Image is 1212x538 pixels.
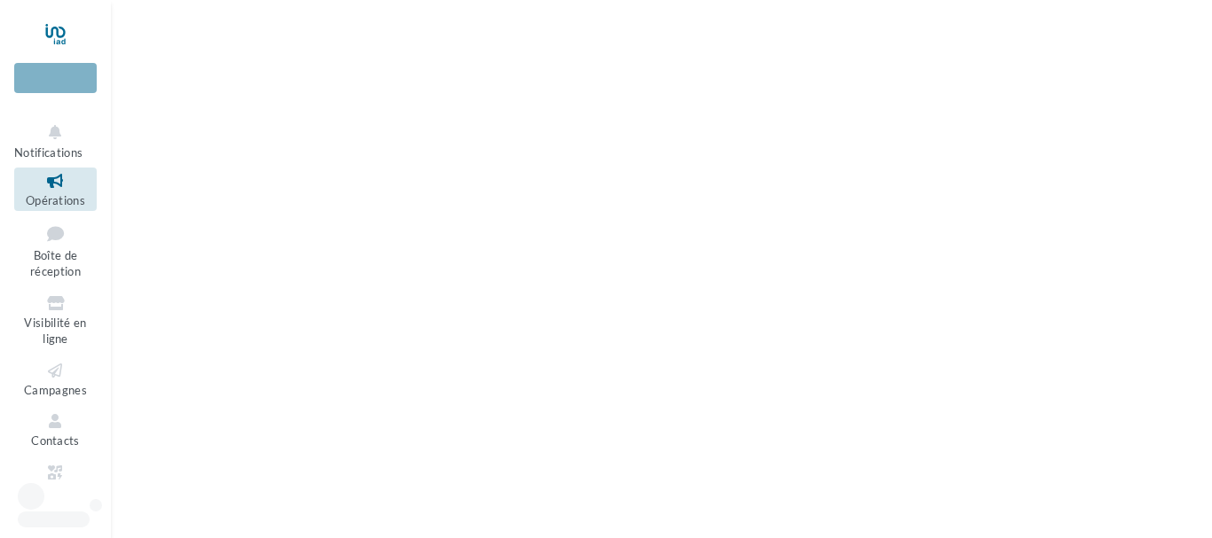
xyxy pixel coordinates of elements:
[14,145,83,160] span: Notifications
[14,168,97,211] a: Opérations
[24,383,87,397] span: Campagnes
[14,290,97,350] a: Visibilité en ligne
[14,408,97,451] a: Contacts
[14,357,97,401] a: Campagnes
[14,63,97,93] div: Nouvelle campagne
[14,459,97,503] a: Médiathèque
[26,193,85,207] span: Opérations
[14,218,97,283] a: Boîte de réception
[30,248,81,279] span: Boîte de réception
[31,433,80,448] span: Contacts
[24,316,86,347] span: Visibilité en ligne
